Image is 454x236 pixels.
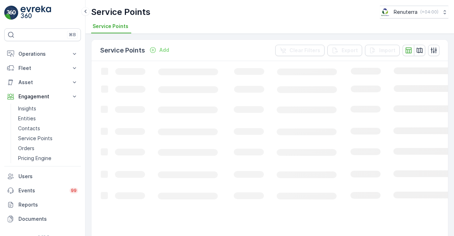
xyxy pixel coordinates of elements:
[4,89,81,104] button: Engagement
[4,75,81,89] button: Asset
[18,187,65,194] p: Events
[4,212,81,226] a: Documents
[15,114,81,124] a: Entities
[18,125,40,132] p: Contacts
[4,6,18,20] img: logo
[91,6,150,18] p: Service Points
[342,47,358,54] p: Export
[4,61,81,75] button: Fleet
[18,115,36,122] p: Entities
[420,9,438,15] p: ( +04:00 )
[93,23,128,30] span: Service Points
[18,93,67,100] p: Engagement
[380,6,448,18] button: Renuterra(+04:00)
[18,135,52,142] p: Service Points
[4,183,81,198] a: Events99
[15,124,81,133] a: Contacts
[327,45,362,56] button: Export
[18,65,67,72] p: Fleet
[18,155,51,162] p: Pricing Engine
[4,198,81,212] a: Reports
[18,105,36,112] p: Insights
[4,169,81,183] a: Users
[15,143,81,153] a: Orders
[394,9,417,16] p: Renuterra
[18,201,78,208] p: Reports
[18,145,34,152] p: Orders
[379,47,395,54] p: Import
[18,79,67,86] p: Asset
[15,133,81,143] a: Service Points
[71,188,77,193] p: 99
[159,46,169,54] p: Add
[18,215,78,223] p: Documents
[15,104,81,114] a: Insights
[21,6,51,20] img: logo_light-DOdMpM7g.png
[289,47,320,54] p: Clear Filters
[100,45,145,55] p: Service Points
[15,153,81,163] a: Pricing Engine
[18,50,67,57] p: Operations
[275,45,325,56] button: Clear Filters
[4,47,81,61] button: Operations
[18,173,78,180] p: Users
[380,8,391,16] img: Screenshot_2024-07-26_at_13.33.01.png
[146,46,172,54] button: Add
[365,45,400,56] button: Import
[69,32,76,38] p: ⌘B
